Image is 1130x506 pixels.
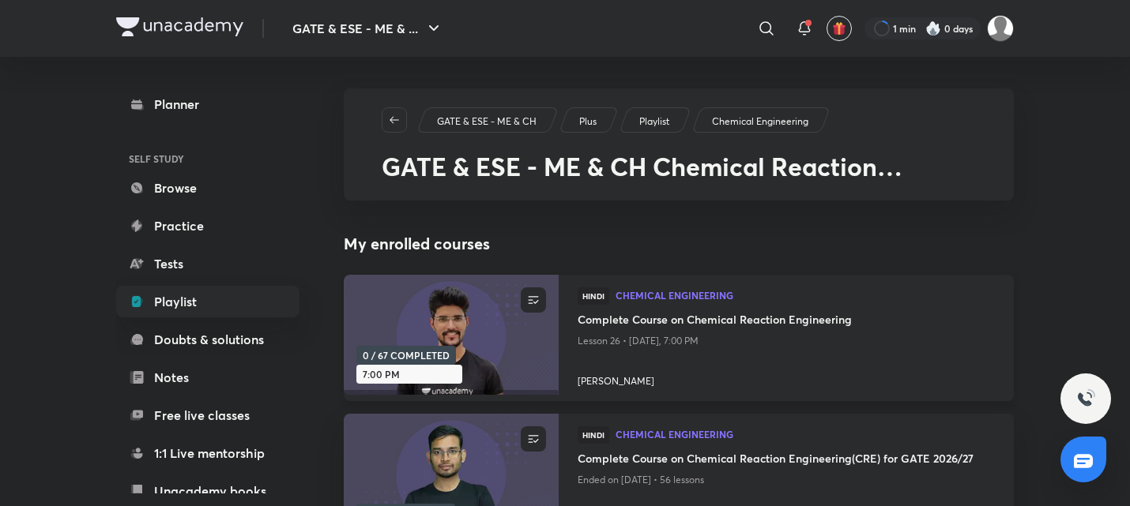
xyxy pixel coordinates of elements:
a: Company Logo [116,17,243,40]
a: Chemical Engineering [710,114,812,129]
p: Chemical Engineering [712,114,808,129]
button: avatar [827,16,852,41]
a: Doubts & solutions [116,324,299,355]
span: 7:00 PM [356,365,462,384]
h6: SELF STUDY [116,145,299,172]
a: Chemical Engineering [616,290,995,302]
a: Tests [116,248,299,279]
a: Planner [116,88,299,120]
span: GATE & ESE - ME & CH Chemical Reaction Engineering [382,149,902,213]
a: Notes [116,362,299,393]
img: streak [925,21,941,36]
a: Plus [577,114,600,129]
img: ttu [1076,389,1095,408]
a: new-thumbnail0 / 67 COMPLETED7:00 PM [344,275,559,401]
img: Company Logo [116,17,243,36]
span: Chemical Engineering [616,429,995,439]
button: GATE & ESE - ME & ... [283,13,453,44]
a: Playlist [637,114,672,129]
img: new-thumbnail [341,274,560,396]
h4: My enrolled courses [344,232,1014,256]
p: Ended on [DATE] • 56 lessons [578,470,995,490]
span: Hindi [578,426,609,444]
p: Playlist [639,114,669,129]
a: Chemical Engineering [616,429,995,440]
a: Browse [116,172,299,204]
span: 0 / 67 COMPLETED [356,346,456,365]
img: Manasi Raut [987,15,1014,42]
a: [PERSON_NAME] [578,368,995,388]
p: GATE & ESE - ME & CH [437,114,537,129]
p: Plus [579,114,597,129]
a: Playlist [116,286,299,317]
span: Chemical Engineering [616,290,995,300]
a: Complete Course on Chemical Reaction Engineering(CRE) for GATE 2026/27 [578,450,995,470]
a: Complete Course on Chemical Reaction Engineering [578,311,995,331]
a: Free live classes [116,399,299,431]
img: avatar [832,21,846,36]
a: Practice [116,210,299,242]
a: GATE & ESE - ME & CH [435,114,540,129]
p: Lesson 26 • [DATE], 7:00 PM [578,331,995,351]
span: Hindi [578,287,609,305]
a: 1:1 Live mentorship [116,437,299,469]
